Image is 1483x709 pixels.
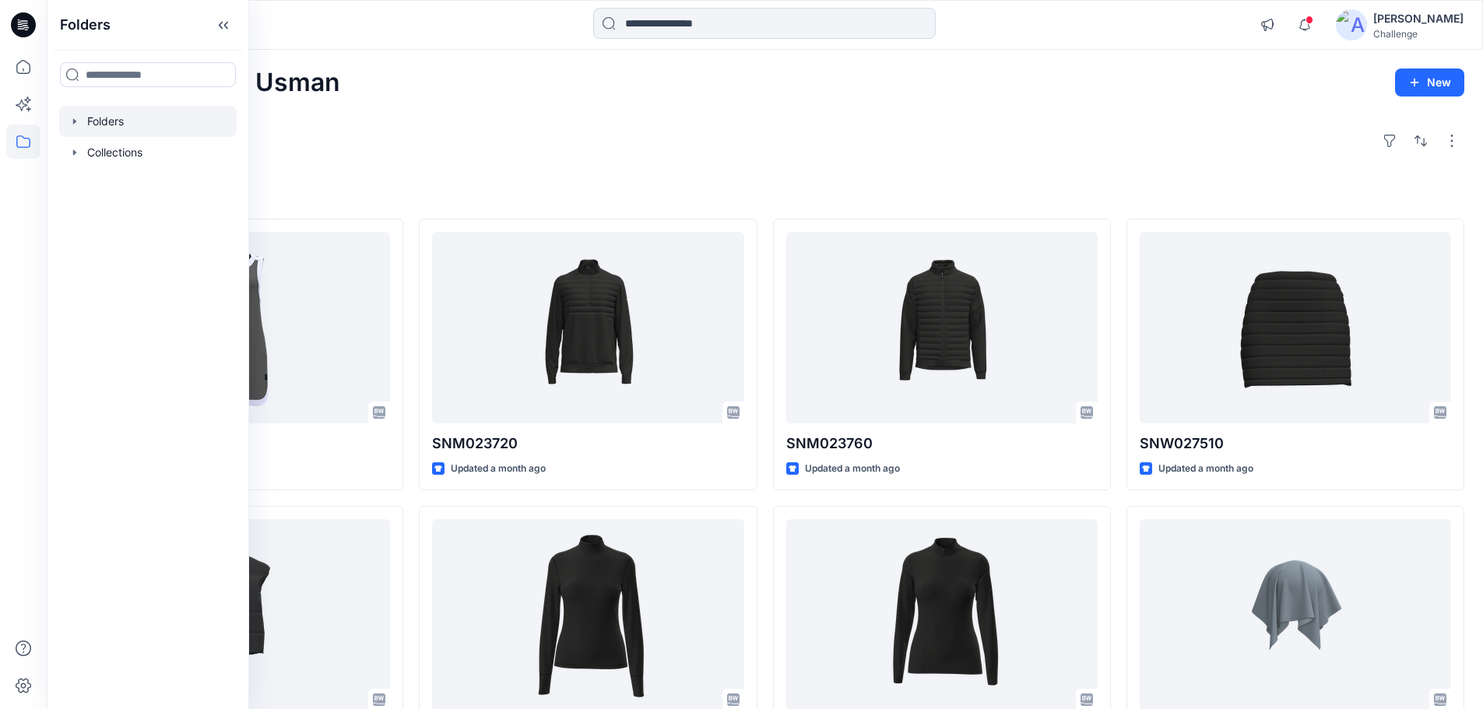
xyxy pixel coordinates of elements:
p: SNW027510 [1140,433,1451,455]
a: SNM023720 [432,232,743,424]
h4: Styles [65,184,1464,203]
button: New [1395,68,1464,97]
p: SNM023720 [432,433,743,455]
p: Updated a month ago [451,461,546,477]
p: SNM023760 [786,433,1098,455]
a: SNW027510 [1140,232,1451,424]
p: Updated a month ago [805,461,900,477]
img: avatar [1336,9,1367,40]
a: SNM023760 [786,232,1098,424]
p: Updated a month ago [1158,461,1253,477]
div: [PERSON_NAME] [1373,9,1464,28]
div: Challenge [1373,28,1464,40]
